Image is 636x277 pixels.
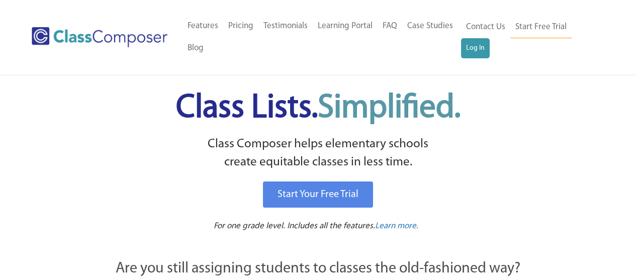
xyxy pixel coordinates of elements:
[461,16,597,58] nav: Header Menu
[378,15,402,37] a: FAQ
[318,92,461,125] span: Simplified.
[461,16,510,38] a: Contact Us
[278,190,358,200] span: Start Your Free Trial
[375,220,418,233] a: Learn more.
[375,222,418,230] span: Learn more.
[60,135,576,172] p: Class Composer helps elementary schools create equitable classes in less time.
[183,37,209,59] a: Blog
[183,15,223,37] a: Features
[183,15,461,59] nav: Header Menu
[223,15,258,37] a: Pricing
[510,16,572,39] a: Start Free Trial
[32,27,167,47] img: Class Composer
[214,222,375,230] span: For one grade level. Includes all the features.
[313,15,378,37] a: Learning Portal
[176,92,461,125] span: Class Lists.
[263,181,373,208] a: Start Your Free Trial
[402,15,458,37] a: Case Studies
[461,38,490,58] a: Log In
[258,15,313,37] a: Testimonials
